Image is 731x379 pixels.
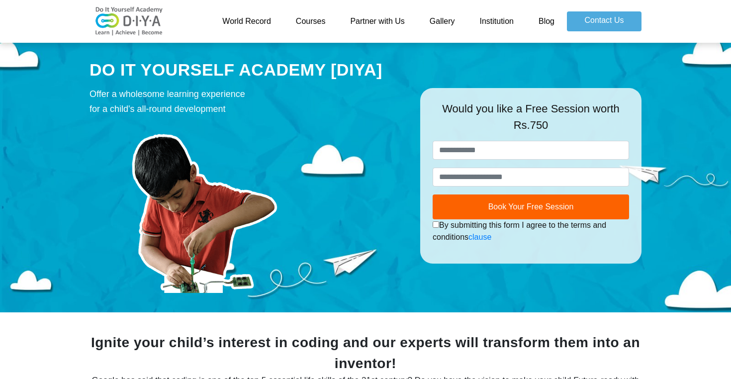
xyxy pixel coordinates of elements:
[433,100,629,141] div: Would you like a Free Session worth Rs.750
[467,11,526,31] a: Institution
[210,11,283,31] a: World Record
[417,11,467,31] a: Gallery
[488,202,574,211] span: Book Your Free Session
[90,58,405,82] div: DO IT YOURSELF ACADEMY [DIYA]
[468,233,491,241] a: clause
[90,121,318,293] img: course-prod.png
[90,87,405,116] div: Offer a wholesome learning experience for a child's all-round development
[567,11,641,31] a: Contact Us
[283,11,338,31] a: Courses
[433,219,629,243] div: By submitting this form I agree to the terms and conditions
[338,11,417,31] a: Partner with Us
[526,11,567,31] a: Blog
[90,332,641,374] div: Ignite your child’s interest in coding and our experts will transform them into an inventor!
[90,6,169,36] img: logo-v2.png
[433,194,629,219] button: Book Your Free Session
